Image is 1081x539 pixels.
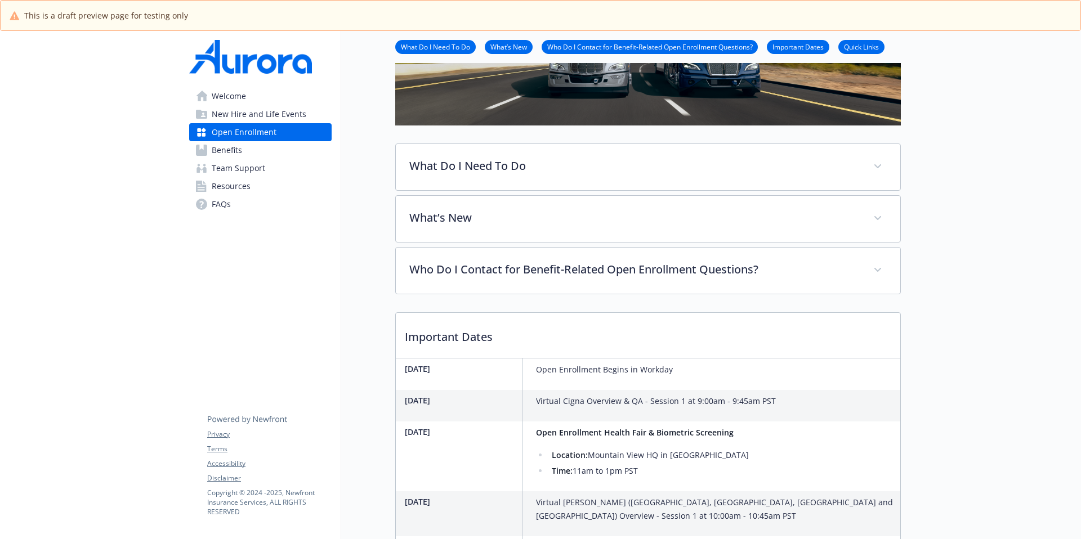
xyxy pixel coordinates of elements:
[396,313,900,354] p: Important Dates
[536,363,673,376] p: Open Enrollment Begins in Workday
[405,496,517,507] p: [DATE]
[396,248,900,294] div: Who Do I Contact for Benefit-Related Open Enrollment Questions?
[838,41,885,52] a: Quick Links
[212,105,306,123] span: New Hire and Life Events
[542,41,758,52] a: Who Do I Contact for Benefit-Related Open Enrollment Questions?
[485,41,533,52] a: What’s New
[212,123,276,141] span: Open Enrollment
[536,427,734,438] strong: Open Enrollment Health Fair & Biometric Screening
[395,41,476,52] a: What Do I Need To Do
[212,177,251,195] span: Resources
[189,123,332,141] a: Open Enrollment
[189,141,332,159] a: Benefits
[24,10,188,21] span: This is a draft preview page for testing only
[189,177,332,195] a: Resources
[552,465,573,476] strong: Time:
[548,464,749,478] li: 11am to 1pm PST
[189,159,332,177] a: Team Support
[767,41,829,52] a: Important Dates
[548,448,749,462] li: Mountain View HQ in [GEOGRAPHIC_DATA]
[536,394,776,408] p: Virtual Cigna Overview & QA - Session 1 at 9:00am - 9:45am PST
[396,196,900,242] div: What’s New
[212,87,246,105] span: Welcome
[552,450,588,460] strong: Location:
[405,426,517,438] p: [DATE]
[189,105,332,123] a: New Hire and Life Events
[409,158,860,174] p: What Do I Need To Do
[207,473,331,483] a: Disclaimer
[212,195,231,213] span: FAQs
[396,144,900,190] div: What Do I Need To Do
[207,429,331,439] a: Privacy
[405,363,517,375] p: [DATE]
[189,87,332,105] a: Welcome
[207,488,331,516] p: Copyright © 2024 - 2025 , Newfront Insurance Services, ALL RIGHTS RESERVED
[212,141,242,159] span: Benefits
[409,209,860,226] p: What’s New
[207,459,331,469] a: Accessibility
[409,261,860,278] p: Who Do I Contact for Benefit-Related Open Enrollment Questions?
[189,195,332,213] a: FAQs
[207,444,331,454] a: Terms
[212,159,265,177] span: Team Support
[536,496,896,523] p: Virtual [PERSON_NAME] ([GEOGRAPHIC_DATA], [GEOGRAPHIC_DATA], [GEOGRAPHIC_DATA] and [GEOGRAPHIC_DA...
[405,394,517,406] p: [DATE]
